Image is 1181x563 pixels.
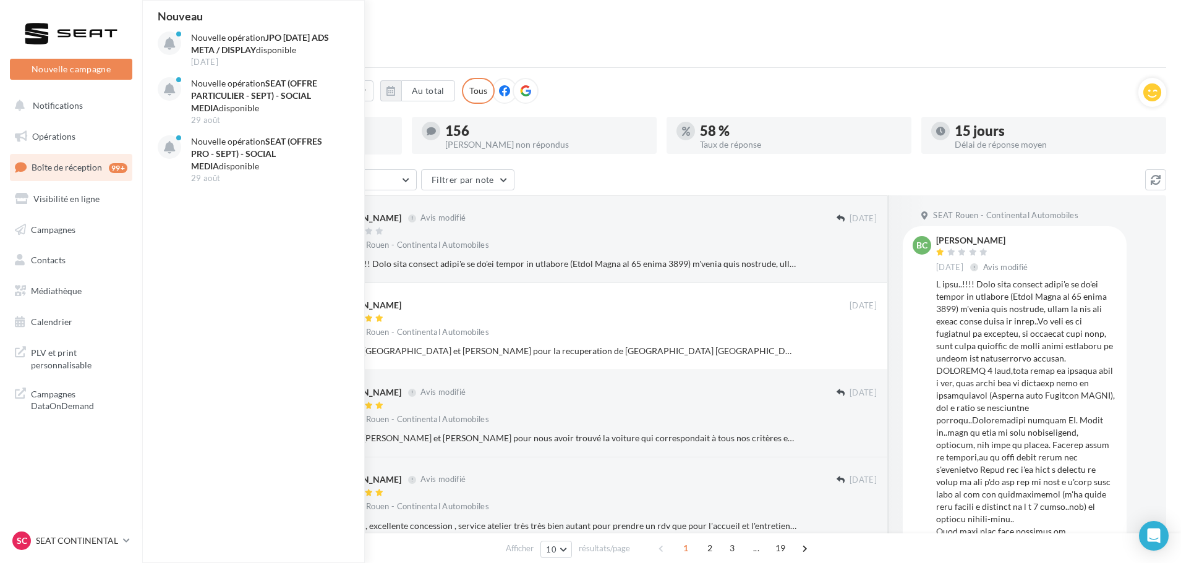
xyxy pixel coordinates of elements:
[332,473,401,486] div: [PERSON_NAME]
[850,300,877,311] span: [DATE]
[7,217,135,243] a: Campagnes
[7,93,130,119] button: Notifications
[722,538,742,558] span: 3
[31,286,82,296] span: Médiathèque
[31,344,127,371] span: PLV et print personnalisable
[344,327,489,338] span: SEAT Rouen - Continental Automobiles
[7,186,135,212] a: Visibilité en ligne
[700,124,902,138] div: 58 %
[109,163,127,173] div: 99+
[10,529,132,552] a: SC SEAT CONTINENTAL
[7,154,135,180] a: Boîte de réception99+
[955,124,1156,138] div: 15 jours
[36,535,118,547] p: SEAT CONTINENTAL
[770,538,791,558] span: 19
[17,535,27,547] span: SC
[10,59,132,80] button: Nouvelle campagne
[33,100,83,111] span: Notifications
[850,475,877,486] span: [DATE]
[7,339,135,376] a: PLV et print personnalisable
[700,140,902,149] div: Taux de réponse
[983,262,1028,272] span: Avis modifié
[31,386,127,412] span: Campagnes DataOnDemand
[332,212,401,224] div: [PERSON_NAME]
[401,80,455,101] button: Au total
[344,240,489,251] span: SEAT Rouen - Continental Automobiles
[31,224,75,234] span: Campagnes
[850,387,877,399] span: [DATE]
[332,258,796,270] div: L ipsu..!!!! Dolo sita consect adipi'e se do'ei tempor in utlabore (Etdol Magna al 65 enima 3899)...
[7,278,135,304] a: Médiathèque
[380,80,455,101] button: Au total
[420,387,466,397] span: Avis modifié
[546,544,556,554] span: 10
[332,520,796,532] div: Bonjour , excellente concession , service atelier très très bien autant pour prendre un rdv que p...
[33,193,100,204] span: Visibilité en ligne
[540,541,572,558] button: 10
[344,501,489,512] span: SEAT Rouen - Continental Automobiles
[445,124,647,138] div: 156
[746,538,766,558] span: ...
[31,255,66,265] span: Contacts
[7,381,135,417] a: Campagnes DataOnDemand
[445,140,647,149] div: [PERSON_NAME] non répondus
[332,386,401,399] div: [PERSON_NAME]
[344,414,489,425] span: SEAT Rouen - Continental Automobiles
[700,538,720,558] span: 2
[506,543,534,554] span: Afficher
[332,299,401,311] div: [PERSON_NAME]
[676,538,696,558] span: 1
[936,236,1031,245] div: [PERSON_NAME]
[7,309,135,335] a: Calendrier
[31,316,72,327] span: Calendrier
[462,78,495,104] div: Tous
[332,432,796,444] div: Merci à [PERSON_NAME] et [PERSON_NAME] pour nous avoir trouvé la voiture qui correspondait à tous...
[32,162,102,172] span: Boîte de réception
[32,131,75,142] span: Opérations
[1139,521,1169,551] div: Open Intercom Messenger
[933,210,1078,221] span: SEAT Rouen - Continental Automobiles
[7,124,135,150] a: Opérations
[916,239,927,252] span: BC
[157,20,1166,38] div: Boîte de réception
[421,169,514,190] button: Filtrer par note
[955,140,1156,149] div: Délai de réponse moyen
[579,543,630,554] span: résultats/page
[7,247,135,273] a: Contacts
[332,345,796,357] div: Merci à [GEOGRAPHIC_DATA] et [PERSON_NAME] pour la recuperation de [GEOGRAPHIC_DATA] [GEOGRAPHIC_...
[850,213,877,224] span: [DATE]
[420,213,466,223] span: Avis modifié
[936,262,963,273] span: [DATE]
[420,475,466,485] span: Avis modifié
